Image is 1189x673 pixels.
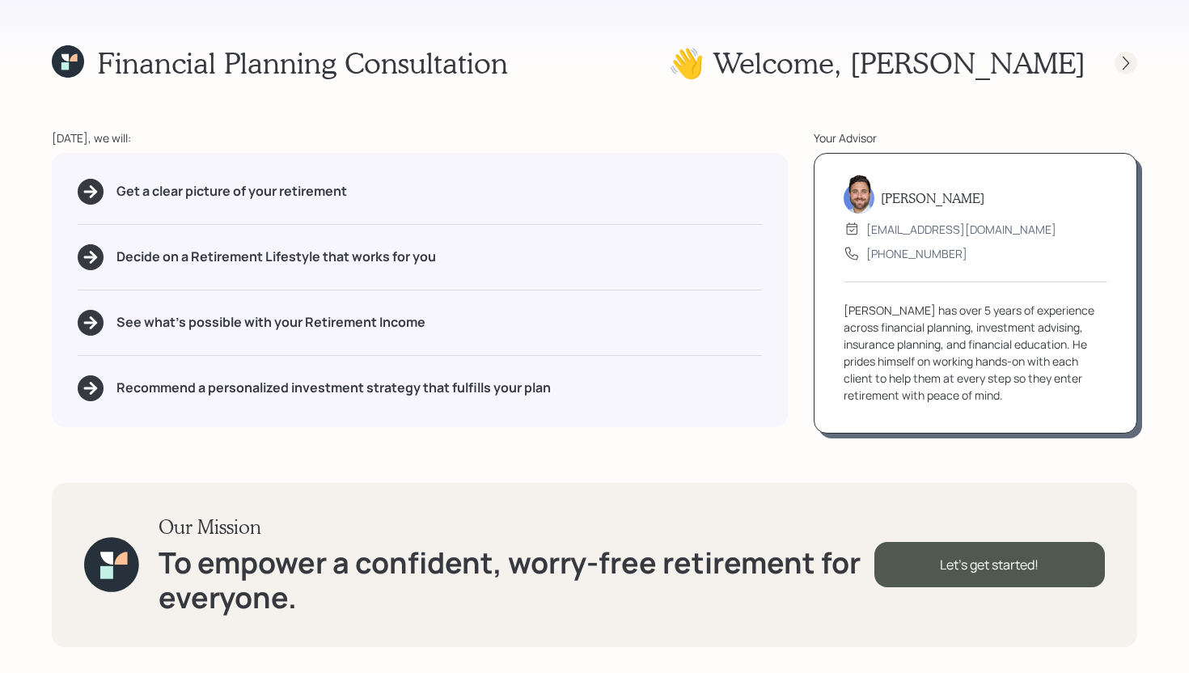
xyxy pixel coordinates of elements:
[52,129,788,146] div: [DATE], we will:
[97,45,508,80] h1: Financial Planning Consultation
[844,175,874,214] img: michael-russo-headshot.png
[866,245,967,262] div: [PHONE_NUMBER]
[668,45,1085,80] h1: 👋 Welcome , [PERSON_NAME]
[116,315,425,330] h5: See what's possible with your Retirement Income
[874,542,1105,587] div: Let's get started!
[866,221,1056,238] div: [EMAIL_ADDRESS][DOMAIN_NAME]
[844,302,1107,404] div: [PERSON_NAME] has over 5 years of experience across financial planning, investment advising, insu...
[159,545,874,615] h1: To empower a confident, worry-free retirement for everyone.
[159,515,874,539] h3: Our Mission
[116,380,551,396] h5: Recommend a personalized investment strategy that fulfills your plan
[881,190,984,205] h5: [PERSON_NAME]
[116,184,347,199] h5: Get a clear picture of your retirement
[814,129,1137,146] div: Your Advisor
[116,249,436,265] h5: Decide on a Retirement Lifestyle that works for you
